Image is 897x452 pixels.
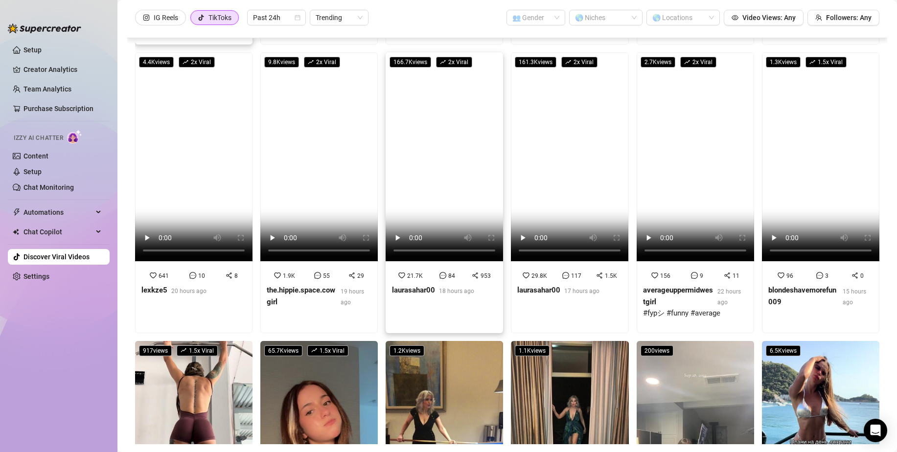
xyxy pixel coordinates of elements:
span: 10 [198,272,205,279]
span: 1.5 x Viral [177,345,218,356]
strong: lexkze5 [141,286,167,294]
span: 1.2K views [390,345,424,356]
span: 166.7K views [390,57,431,68]
div: IG Reels [154,10,178,25]
span: rise [684,59,690,65]
span: heart [150,272,157,279]
span: Video Views: Any [742,14,796,22]
span: 29.8K [531,272,547,279]
span: message [562,272,569,279]
strong: the.hippie.space.cowgirl [267,286,335,306]
span: heart [523,272,529,279]
span: heart [778,272,784,279]
span: message [314,272,321,279]
span: rise [440,59,446,65]
span: 161.3K views [515,57,556,68]
a: Team Analytics [23,85,71,93]
img: AI Chatter [67,130,82,144]
span: Izzy AI Chatter [14,134,63,143]
span: 156 [660,272,670,279]
a: 161.3Kviewsrise2x Viral29.8K1171.5Klaurasahar0017 hours ago [511,52,628,333]
a: Setup [23,168,42,176]
span: 1.5 x Viral [805,57,847,68]
span: 65.7K views [264,345,302,356]
span: rise [565,59,571,65]
span: 55 [323,272,330,279]
a: 1.3Kviewsrise1.5x Viral9630blondeshavemorefun00915 hours ago [762,52,879,333]
span: 18 hours ago [439,288,474,294]
a: Discover Viral Videos [23,253,90,261]
span: rise [181,347,186,353]
span: 2 x Viral [680,57,716,68]
div: #fypシ #funny #average [643,308,748,319]
span: Trending [316,10,363,25]
img: logo-BBDzfeDw.svg [8,23,81,33]
span: 22 hours ago [717,288,741,306]
span: share-alt [724,272,731,279]
span: calendar [295,15,300,21]
span: 96 [786,272,793,279]
span: 1.5K [605,272,617,279]
a: 9.8Kviewsrise2x Viral1.9K5529the.hippie.space.cowgirl19 hours ago [260,52,378,333]
span: 15 hours ago [843,288,866,306]
span: 1.9K [283,272,295,279]
span: 953 [481,272,491,279]
strong: averageuppermidwestgirl [643,286,713,306]
span: share-alt [226,272,232,279]
a: Chat Monitoring [23,183,74,191]
span: rise [308,59,314,65]
span: 84 [448,272,455,279]
span: thunderbolt [13,208,21,216]
span: rise [183,59,188,65]
span: 9 [700,272,703,279]
a: Setup [23,46,42,54]
a: Content [23,152,48,160]
span: heart [651,272,658,279]
span: 2.7K views [641,57,675,68]
span: message [816,272,823,279]
span: heart [274,272,281,279]
a: Creator Analytics [23,62,102,77]
span: 2 x Viral [561,57,598,68]
span: 0 [860,272,864,279]
span: 917 views [139,345,172,356]
span: tik-tok [198,14,205,21]
span: 2 x Viral [304,57,340,68]
span: team [815,14,822,21]
button: Video Views: Any [724,10,804,25]
span: 1.3K views [766,57,801,68]
a: 166.7Kviewsrise2x Viral21.7K84953laurasahar0018 hours ago [386,52,503,333]
span: share-alt [596,272,603,279]
span: rise [311,347,317,353]
span: share-alt [348,272,355,279]
span: 2 x Viral [179,57,215,68]
span: instagram [143,14,150,21]
span: 20 hours ago [171,288,207,294]
span: message [189,272,196,279]
span: share-alt [851,272,858,279]
span: 2 x Viral [436,57,472,68]
a: 4.4Kviewsrise2x Viral641108lexkze520 hours ago [135,52,253,333]
span: 17 hours ago [564,288,599,294]
span: heart [398,272,405,279]
span: 11 [733,272,739,279]
strong: laurasahar00 [392,286,435,294]
strong: laurasahar00 [517,286,560,294]
span: 3 [825,272,828,279]
span: 117 [571,272,581,279]
span: rise [809,59,815,65]
span: 1.5 x Viral [307,345,348,356]
a: Purchase Subscription [23,101,102,116]
strong: blondeshavemorefun009 [768,286,836,306]
span: 6.5K views [766,345,801,356]
span: 641 [159,272,169,279]
span: share-alt [472,272,479,279]
span: Chat Copilot [23,224,93,240]
a: Settings [23,272,49,280]
span: Followers: Any [826,14,872,22]
div: TikToks [208,10,231,25]
button: Followers: Any [807,10,879,25]
span: message [691,272,698,279]
span: 200 views [641,345,673,356]
span: eye [732,14,738,21]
